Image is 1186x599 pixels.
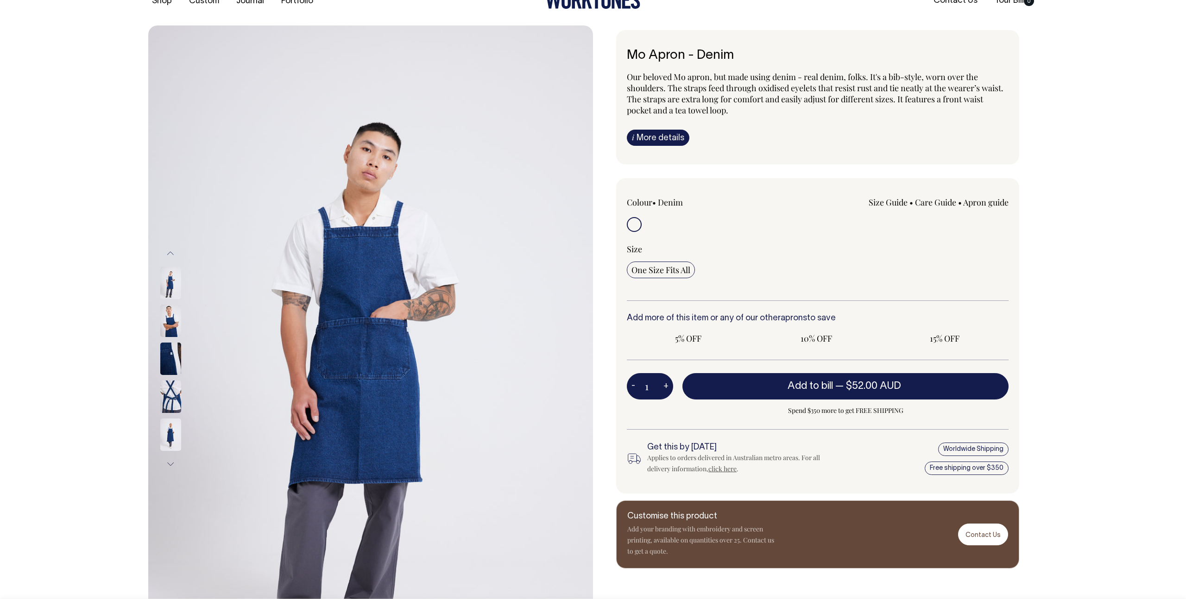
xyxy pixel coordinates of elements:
[627,130,689,146] a: iMore details
[963,197,1009,208] a: Apron guide
[708,464,737,473] a: click here
[909,197,913,208] span: •
[760,333,873,344] span: 10% OFF
[659,377,673,396] button: +
[627,49,1009,63] h6: Mo Apron - Denim
[682,405,1009,416] span: Spend $350 more to get FREE SHIPPING
[627,330,750,347] input: 5% OFF
[658,197,683,208] label: Denim
[631,264,690,275] span: One Size Fits All
[627,377,640,396] button: -
[627,314,1009,323] h6: Add more of this item or any of our other to save
[647,452,835,474] div: Applies to orders delivered in Australian metro areas. For all delivery information, .
[883,330,1006,347] input: 15% OFF
[682,373,1009,399] button: Add to bill —$52.00 AUD
[631,333,745,344] span: 5% OFF
[627,197,780,208] div: Colour
[888,333,1001,344] span: 15% OFF
[647,443,835,452] h6: Get this by [DATE]
[958,197,962,208] span: •
[788,381,833,391] span: Add to bill
[627,512,776,521] h6: Customise this product
[835,381,903,391] span: —
[627,71,1003,116] span: Our beloved Mo apron, but made using denim - real denim, folks. It's a bib-style, worn over the s...
[846,381,901,391] span: $52.00 AUD
[164,454,177,474] button: Next
[160,267,181,299] img: denim
[781,314,807,322] a: aprons
[958,524,1008,545] a: Contact Us
[627,243,1009,255] div: Size
[160,305,181,337] img: denim
[160,343,181,375] img: denim
[632,132,634,142] span: i
[627,524,776,557] p: Add your branding with embroidery and screen printing, available on quantities over 25. Contact u...
[160,381,181,413] img: denim
[755,330,878,347] input: 10% OFF
[160,418,181,451] img: denim
[915,197,956,208] a: Care Guide
[164,243,177,264] button: Previous
[869,197,908,208] a: Size Guide
[627,262,695,278] input: One Size Fits All
[652,197,656,208] span: •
